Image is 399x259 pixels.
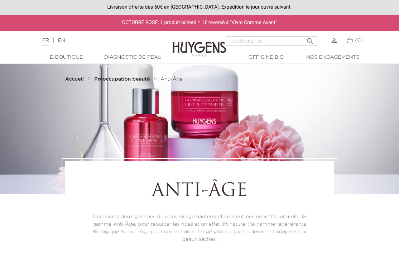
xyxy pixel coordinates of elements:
[160,76,183,82] a: Anti-Âge
[94,77,150,82] strong: Préoccupation beauté
[65,77,84,82] strong: Accueil
[85,181,314,202] h1: Anti-Âge
[39,36,161,45] div: |
[100,54,166,61] a: Diagnostic de peau
[233,54,299,61] a: Officine Bio
[173,30,226,58] img: Huygens
[226,36,317,45] input: Rechercher
[306,35,314,43] i: 
[304,34,317,44] button: 
[94,76,152,82] a: Préoccupation beauté
[65,76,85,82] a: Accueil
[160,77,183,82] span: Anti-Âge
[85,213,314,243] p: Découvrez deux gammes de soins visage hautement concentrées en actifs naturels : la gamme Anti-Âg...
[355,38,363,43] span: (0)
[42,38,49,45] a: FR
[58,38,65,43] a: EN
[33,54,100,61] a: E-Boutique
[299,54,366,61] a: Nos engagements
